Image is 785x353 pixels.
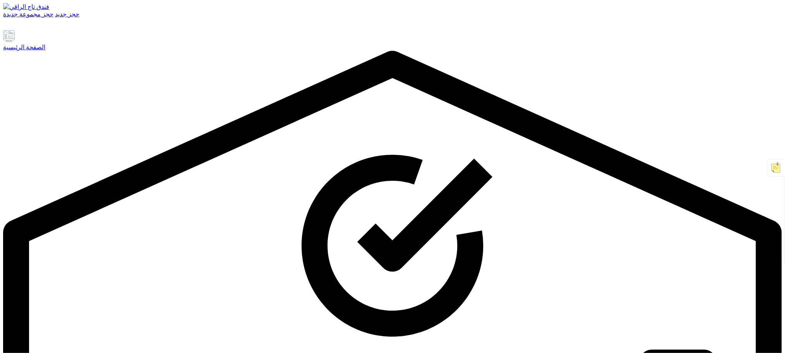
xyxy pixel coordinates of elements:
[3,3,782,10] a: فندق تاج الراقي
[3,3,49,10] img: فندق تاج الراقي
[15,23,25,30] a: إعدادات
[3,30,782,51] a: الصفحة الرئيسية
[26,23,35,30] a: تعليقات الموظفين
[3,23,13,30] a: يدعم
[3,44,45,50] font: الصفحة الرئيسية
[3,11,53,17] a: حجز مجموعة جديدة
[55,11,79,17] a: حجز جديد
